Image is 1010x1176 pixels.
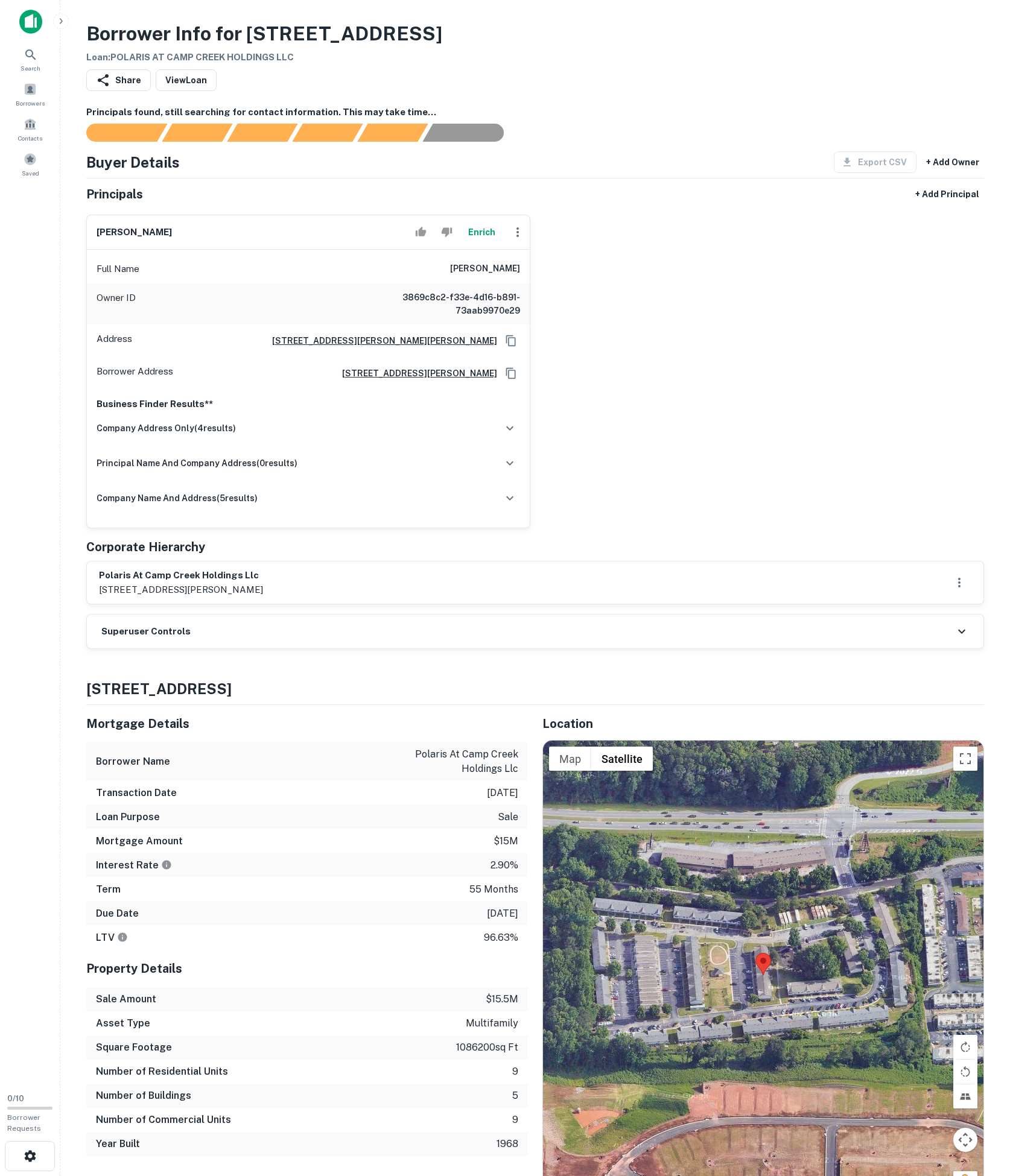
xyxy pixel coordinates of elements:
[487,906,518,921] p: [DATE]
[86,959,528,978] h5: Property Details
[96,906,139,921] h6: Due Date
[162,124,232,142] div: Your request is received and processing...
[450,262,520,276] h6: [PERSON_NAME]
[86,715,528,733] h5: Mortgage Details
[7,1113,41,1133] span: Borrower Requests
[436,220,457,244] button: Reject
[7,1094,24,1103] span: 0 / 10
[410,220,431,244] button: Accept
[921,151,984,173] button: + Add Owner
[86,185,143,203] h5: Principals
[502,332,520,350] button: Copy Address
[542,715,984,733] h5: Location
[96,1016,150,1031] h6: Asset Type
[375,291,520,317] h6: 3869c8c2-f33e-4d16-b891-73aab9970e29
[97,262,139,276] p: Full Name
[591,747,653,771] button: Show satellite imagery
[502,364,520,382] button: Copy Address
[96,1137,140,1151] h6: Year Built
[97,364,173,382] p: Borrower Address
[262,334,497,347] a: [STREET_ADDRESS][PERSON_NAME][PERSON_NAME]
[96,786,177,800] h6: Transaction Date
[4,148,57,180] a: Saved
[497,1137,518,1151] p: 1968
[96,834,183,849] h6: Mortgage Amount
[16,98,45,108] span: Borrowers
[462,220,501,244] button: Enrich
[86,51,442,65] h6: Loan : POLARIS AT CAMP CREEK HOLDINGS LLC
[4,43,57,75] a: Search
[117,932,128,943] svg: LTVs displayed on the website are for informational purposes only and may be reported incorrectly...
[456,1040,518,1055] p: 1086200 sq ft
[97,226,172,239] h6: [PERSON_NAME]
[950,1080,1010,1137] iframe: Chat Widget
[96,1113,231,1127] h6: Number of Commercial Units
[97,422,236,435] h6: company address only ( 4 results)
[910,183,984,205] button: + Add Principal
[96,810,160,824] h6: Loan Purpose
[96,1064,228,1079] h6: Number of Residential Units
[494,834,518,849] p: $15m
[161,859,172,870] svg: The interest rates displayed on the website are for informational purposes only and may be report...
[96,858,172,873] h6: Interest Rate
[19,10,42,34] img: capitalize-icon.png
[512,1113,518,1127] p: 9
[96,882,121,897] h6: Term
[97,492,258,505] h6: company name and address ( 5 results)
[512,1064,518,1079] p: 9
[99,583,263,597] p: [STREET_ADDRESS][PERSON_NAME]
[953,747,977,771] button: Toggle fullscreen view
[96,1040,172,1055] h6: Square Footage
[86,106,984,119] h6: Principals found, still searching for contact information. This may take time...
[953,1128,977,1152] button: Map camera controls
[99,569,263,583] h6: polaris at camp creek holdings llc
[97,397,520,411] p: Business Finder Results**
[97,291,136,317] p: Owner ID
[332,367,497,380] a: [STREET_ADDRESS][PERSON_NAME]
[22,168,39,178] span: Saved
[292,124,363,142] div: Principals found, AI now looking for contact information...
[86,69,151,91] button: Share
[96,992,156,1007] h6: Sale Amount
[97,332,132,350] p: Address
[491,858,518,873] p: 2.90%
[227,124,297,142] div: Documents found, AI parsing details...
[86,678,984,700] h4: [STREET_ADDRESS]
[498,810,518,824] p: sale
[72,124,162,142] div: Sending borrower request to AI...
[101,625,191,639] h6: Superuser Controls
[86,151,180,173] h4: Buyer Details
[487,786,518,800] p: [DATE]
[953,1035,977,1059] button: Rotate map clockwise
[423,124,518,142] div: AI fulfillment process complete.
[18,133,42,143] span: Contacts
[156,69,217,91] a: ViewLoan
[86,19,442,48] h3: Borrower Info for [STREET_ADDRESS]
[469,882,518,897] p: 55 months
[953,1060,977,1084] button: Rotate map counterclockwise
[21,63,40,73] span: Search
[486,992,518,1007] p: $15.5m
[4,113,57,145] a: Contacts
[96,754,170,769] h6: Borrower Name
[549,747,591,771] button: Show street map
[512,1089,518,1103] p: 5
[466,1016,518,1031] p: multifamily
[484,931,518,945] p: 96.63%
[357,124,428,142] div: Principals found, still searching for contact information. This may take time...
[97,457,297,470] h6: principal name and company address ( 0 results)
[410,747,518,776] p: polaris at camp creek holdings llc
[86,538,205,556] h5: Corporate Hierarchy
[4,78,57,110] a: Borrowers
[96,1089,191,1103] h6: Number of Buildings
[96,931,128,945] h6: LTV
